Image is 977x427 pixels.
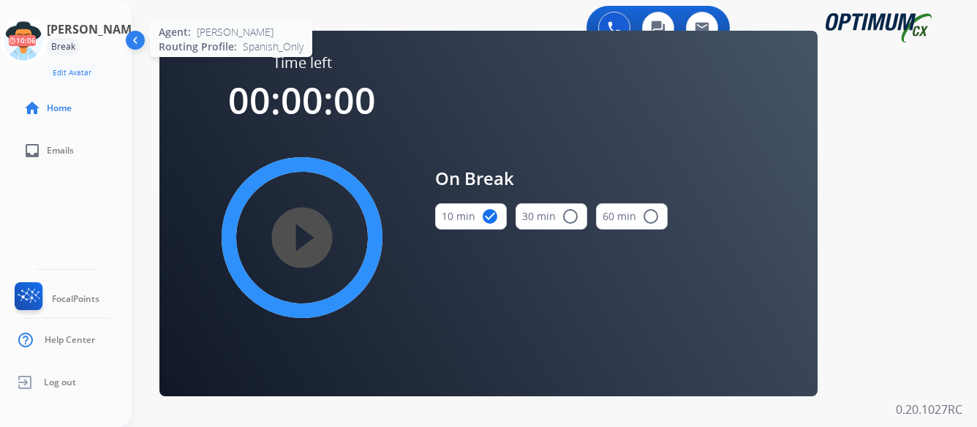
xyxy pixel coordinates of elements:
[159,25,191,39] span: Agent:
[228,75,376,125] span: 00:00:00
[23,142,41,159] mat-icon: inbox
[47,102,72,114] span: Home
[642,208,660,225] mat-icon: radio_button_unchecked
[273,53,332,73] span: Time left
[44,377,76,388] span: Log out
[896,401,962,418] p: 0.20.1027RC
[47,145,74,156] span: Emails
[47,64,97,81] button: Edit Avatar
[435,165,668,192] span: On Break
[516,203,587,230] button: 30 min
[23,99,41,117] mat-icon: home
[45,334,95,346] span: Help Center
[293,229,311,246] mat-icon: play_circle_filled
[197,25,274,39] span: [PERSON_NAME]
[596,203,668,230] button: 60 min
[562,208,579,225] mat-icon: radio_button_unchecked
[52,293,99,305] span: FocalPoints
[12,282,99,316] a: FocalPoints
[47,38,80,56] div: Break
[243,39,303,54] span: Spanish_Only
[47,20,142,38] h3: [PERSON_NAME]
[159,39,237,54] span: Routing Profile:
[435,203,507,230] button: 10 min
[481,208,499,225] mat-icon: check_circle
